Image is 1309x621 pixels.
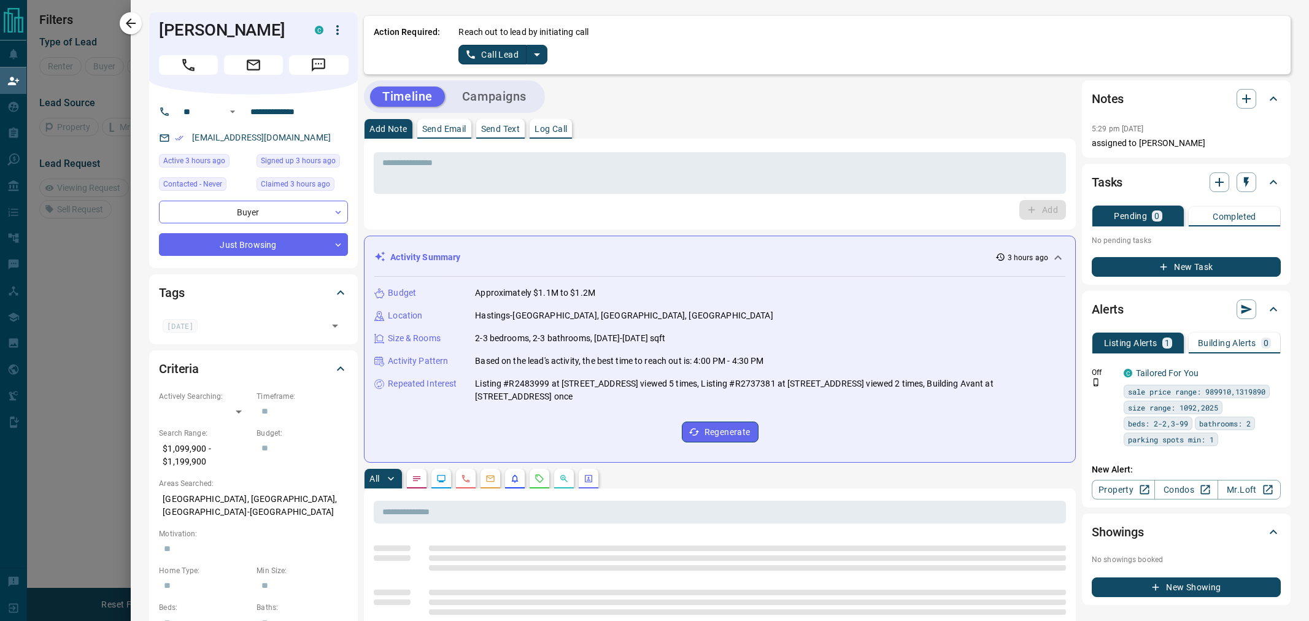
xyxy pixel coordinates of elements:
div: Tue Sep 16 2025 [257,177,348,195]
div: Tue Sep 16 2025 [159,154,250,171]
p: Baths: [257,602,348,613]
p: 5:29 pm [DATE] [1092,125,1144,133]
svg: Opportunities [559,474,569,484]
p: 0 [1154,212,1159,220]
h2: Showings [1092,522,1144,542]
p: Min Size: [257,565,348,576]
div: Notes [1092,84,1281,114]
p: 0 [1264,339,1268,347]
span: Claimed 3 hours ago [261,178,330,190]
button: Timeline [370,87,445,107]
svg: Agent Actions [584,474,593,484]
span: Signed up 3 hours ago [261,155,336,167]
p: Actively Searching: [159,391,250,402]
p: Home Type: [159,565,250,576]
svg: Email Verified [175,134,183,142]
svg: Push Notification Only [1092,378,1100,387]
p: Budget [388,287,416,299]
div: condos.ca [1124,369,1132,377]
div: Showings [1092,517,1281,547]
h2: Notes [1092,89,1124,109]
span: Active 3 hours ago [163,155,225,167]
h2: Tags [159,283,184,303]
p: 2-3 bedrooms, 2-3 bathrooms, [DATE]-[DATE] sqft [475,332,665,345]
p: No showings booked [1092,554,1281,565]
p: Size & Rooms [388,332,441,345]
p: Listing Alerts [1104,339,1157,347]
p: Search Range: [159,428,250,439]
p: Completed [1213,212,1256,221]
button: Campaigns [450,87,539,107]
button: Call Lead [458,45,527,64]
svg: Notes [412,474,422,484]
p: Location [388,309,422,322]
div: condos.ca [315,26,323,34]
p: Budget: [257,428,348,439]
p: Pending [1114,212,1147,220]
a: Property [1092,480,1155,499]
div: Buyer [159,201,348,223]
p: Reach out to lead by initiating call [458,26,589,39]
h1: [PERSON_NAME] [159,20,296,40]
p: Send Text [481,125,520,133]
span: sale price range: 989910,1319890 [1128,385,1265,398]
span: Call [159,55,218,75]
p: New Alert: [1092,463,1281,476]
p: Repeated Interest [388,377,457,390]
p: [GEOGRAPHIC_DATA], [GEOGRAPHIC_DATA], [GEOGRAPHIC_DATA]-[GEOGRAPHIC_DATA] [159,489,348,522]
button: Open [225,104,240,119]
svg: Calls [461,474,471,484]
svg: Emails [485,474,495,484]
p: Add Note [369,125,407,133]
p: Activity Pattern [388,355,448,368]
span: beds: 2-2,3-99 [1128,417,1188,430]
p: Approximately $1.1M to $1.2M [475,287,595,299]
a: Condos [1154,480,1218,499]
span: bathrooms: 2 [1199,417,1251,430]
div: Alerts [1092,295,1281,324]
span: size range: 1092,2025 [1128,401,1218,414]
p: Action Required: [374,26,440,64]
a: Tailored For You [1136,368,1199,378]
p: Log Call [535,125,567,133]
p: assigned to [PERSON_NAME] [1092,137,1281,150]
p: Timeframe: [257,391,348,402]
p: Hastings-[GEOGRAPHIC_DATA], [GEOGRAPHIC_DATA], [GEOGRAPHIC_DATA] [475,309,773,322]
div: Criteria [159,354,348,384]
svg: Listing Alerts [510,474,520,484]
svg: Requests [535,474,544,484]
svg: Lead Browsing Activity [436,474,446,484]
p: Building Alerts [1198,339,1256,347]
span: Email [224,55,283,75]
a: Mr.Loft [1218,480,1281,499]
p: Motivation: [159,528,348,539]
a: [EMAIL_ADDRESS][DOMAIN_NAME] [192,133,331,142]
p: $1,099,900 - $1,199,900 [159,439,250,472]
h2: Alerts [1092,299,1124,319]
h2: Criteria [159,359,199,379]
span: Contacted - Never [163,178,222,190]
p: 3 hours ago [1008,252,1048,263]
div: Just Browsing [159,233,348,256]
button: New Showing [1092,577,1281,597]
div: Tasks [1092,168,1281,197]
button: Regenerate [682,422,759,442]
p: Based on the lead's activity, the best time to reach out is: 4:00 PM - 4:30 PM [475,355,763,368]
div: split button [458,45,547,64]
div: Activity Summary3 hours ago [374,246,1065,269]
div: Tags [159,278,348,307]
button: Open [326,317,344,334]
p: No pending tasks [1092,231,1281,250]
p: Send Email [422,125,466,133]
p: All [369,474,379,483]
span: Message [289,55,348,75]
p: Areas Searched: [159,478,348,489]
p: 1 [1165,339,1170,347]
p: Off [1092,367,1116,378]
div: Tue Sep 16 2025 [257,154,348,171]
button: New Task [1092,257,1281,277]
p: Activity Summary [390,251,460,264]
p: Listing #R2483999 at [STREET_ADDRESS] viewed 5 times, Listing #R2737381 at [STREET_ADDRESS] viewe... [475,377,1065,403]
h2: Tasks [1092,172,1122,192]
p: Beds: [159,602,250,613]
